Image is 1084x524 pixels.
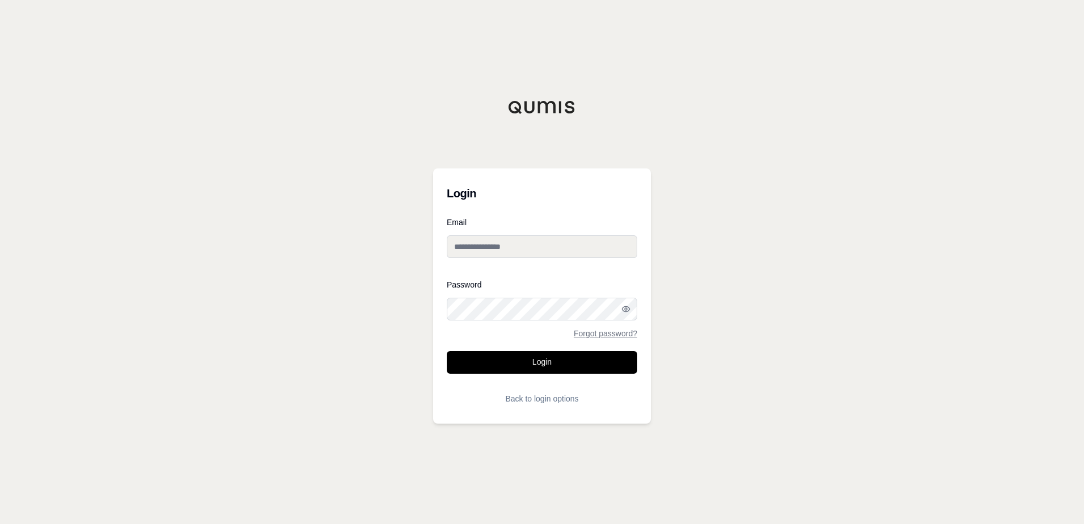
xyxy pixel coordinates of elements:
[574,329,637,337] a: Forgot password?
[447,182,637,205] h3: Login
[447,218,637,226] label: Email
[447,351,637,374] button: Login
[447,387,637,410] button: Back to login options
[447,281,637,289] label: Password
[508,100,576,114] img: Qumis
